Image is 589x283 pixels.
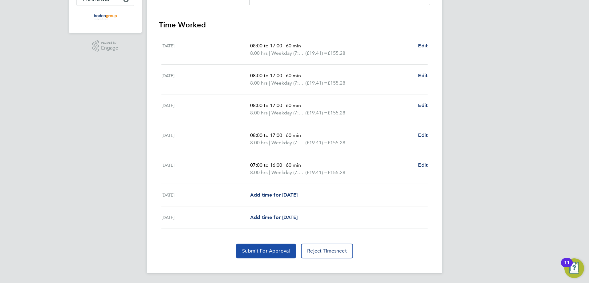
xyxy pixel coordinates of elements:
[283,102,285,108] span: |
[250,140,268,145] span: 8.00 hrs
[327,140,345,145] span: £155.28
[250,73,282,78] span: 08:00 to 17:00
[301,244,353,258] button: Reject Timesheet
[271,79,305,87] span: Weekday (7:00 - 19:00)
[418,72,428,79] a: Edit
[327,110,345,116] span: £155.28
[159,20,430,30] h3: Time Worked
[327,169,345,175] span: £155.28
[250,191,298,199] a: Add time for [DATE]
[564,263,570,271] div: 11
[161,214,250,221] div: [DATE]
[305,169,327,175] span: (£19.41) =
[101,46,118,51] span: Engage
[418,102,428,108] span: Edit
[305,80,327,86] span: (£19.41) =
[250,162,282,168] span: 07:00 to 16:00
[283,162,285,168] span: |
[305,50,327,56] span: (£19.41) =
[161,191,250,199] div: [DATE]
[269,169,270,175] span: |
[283,43,285,49] span: |
[327,50,345,56] span: £155.28
[271,169,305,176] span: Weekday (7:00 - 19:00)
[250,43,282,49] span: 08:00 to 17:00
[418,161,428,169] a: Edit
[269,110,270,116] span: |
[161,72,250,87] div: [DATE]
[92,40,119,52] a: Powered byEngage
[307,248,347,254] span: Reject Timesheet
[283,132,285,138] span: |
[250,80,268,86] span: 8.00 hrs
[236,244,296,258] button: Submit For Approval
[250,102,282,108] span: 08:00 to 17:00
[242,248,290,254] span: Submit For Approval
[250,214,298,220] span: Add time for [DATE]
[161,132,250,146] div: [DATE]
[161,102,250,117] div: [DATE]
[286,162,301,168] span: 60 min
[305,110,327,116] span: (£19.41) =
[92,12,119,22] img: boden-group-logo-retina.png
[250,132,282,138] span: 08:00 to 17:00
[418,162,428,168] span: Edit
[418,73,428,78] span: Edit
[271,109,305,117] span: Weekday (7:00 - 19:00)
[283,73,285,78] span: |
[161,161,250,176] div: [DATE]
[286,132,301,138] span: 60 min
[250,192,298,198] span: Add time for [DATE]
[101,40,118,46] span: Powered by
[327,80,345,86] span: £155.28
[250,214,298,221] a: Add time for [DATE]
[269,80,270,86] span: |
[286,43,301,49] span: 60 min
[269,50,270,56] span: |
[269,140,270,145] span: |
[271,50,305,57] span: Weekday (7:00 - 19:00)
[564,258,584,278] button: Open Resource Center, 11 new notifications
[286,102,301,108] span: 60 min
[418,132,428,138] span: Edit
[250,169,268,175] span: 8.00 hrs
[271,139,305,146] span: Weekday (7:00 - 19:00)
[286,73,301,78] span: 60 min
[418,102,428,109] a: Edit
[250,50,268,56] span: 8.00 hrs
[161,42,250,57] div: [DATE]
[250,110,268,116] span: 8.00 hrs
[76,12,134,22] a: Go to home page
[305,140,327,145] span: (£19.41) =
[418,132,428,139] a: Edit
[418,43,428,49] span: Edit
[418,42,428,50] a: Edit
